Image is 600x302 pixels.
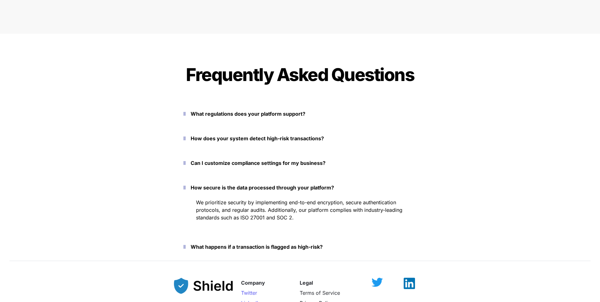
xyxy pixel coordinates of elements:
button: Can I customize compliance settings for my business? [174,153,426,173]
span: Frequently Asked Questions [186,64,414,85]
strong: How secure is the data processed through your platform? [191,184,334,191]
strong: Can I customize compliance settings for my business? [191,160,326,166]
strong: Company [241,280,265,286]
strong: Legal [300,280,313,286]
button: What regulations does your platform support? [174,104,426,124]
div: How secure is the data processed through your platform? [174,197,426,232]
strong: How does your system detect high-risk transactions? [191,135,324,142]
span: We prioritize security by implementing end-to-end encryption, secure authentication protocols, an... [196,199,404,221]
a: Twitter [241,290,257,296]
button: How secure is the data processed through your platform? [174,178,426,197]
button: How does your system detect high-risk transactions? [174,129,426,148]
strong: What regulations does your platform support? [191,111,305,117]
strong: What happens if a transaction is flagged as high-risk? [191,244,323,250]
a: Terms of Service [300,290,340,296]
button: What happens if a transaction is flagged as high-risk? [174,237,426,257]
